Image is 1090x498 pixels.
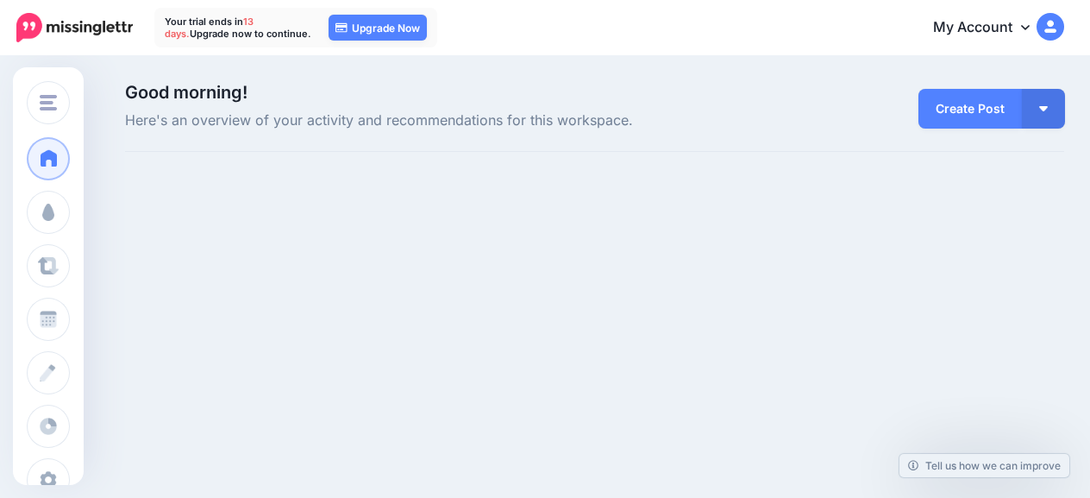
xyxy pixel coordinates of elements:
[125,82,247,103] span: Good morning!
[329,15,427,41] a: Upgrade Now
[165,16,311,40] p: Your trial ends in Upgrade now to continue.
[918,89,1022,129] a: Create Post
[1039,106,1048,111] img: arrow-down-white.png
[916,7,1064,49] a: My Account
[125,110,742,132] span: Here's an overview of your activity and recommendations for this workspace.
[899,454,1069,477] a: Tell us how we can improve
[40,95,57,110] img: menu.png
[165,16,254,40] span: 13 days.
[16,13,133,42] img: Missinglettr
